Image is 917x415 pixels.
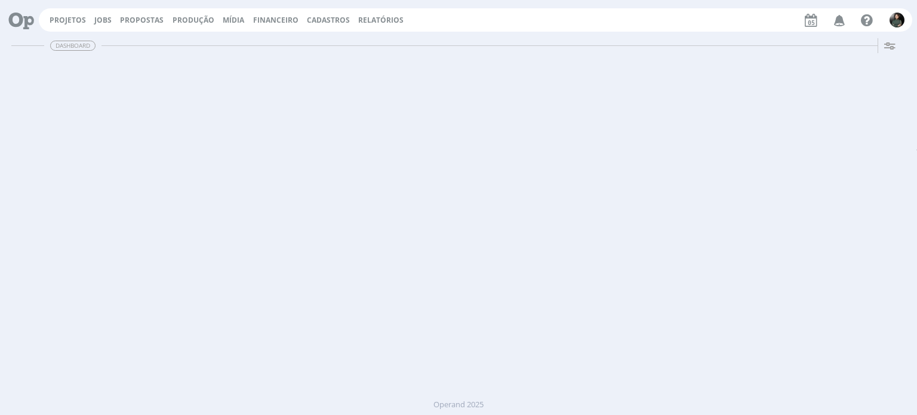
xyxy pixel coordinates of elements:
[890,13,904,27] img: M
[219,16,248,25] button: Mídia
[50,41,96,51] span: Dashboard
[169,16,218,25] button: Produção
[307,15,350,25] span: Cadastros
[253,15,299,25] a: Financeiro
[250,16,302,25] button: Financeiro
[173,15,214,25] a: Produção
[46,16,90,25] button: Projetos
[50,15,86,25] a: Projetos
[116,16,167,25] button: Propostas
[223,15,244,25] a: Mídia
[94,15,112,25] a: Jobs
[303,16,353,25] button: Cadastros
[889,10,905,30] button: M
[358,15,404,25] a: Relatórios
[355,16,407,25] button: Relatórios
[91,16,115,25] button: Jobs
[120,15,164,25] span: Propostas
